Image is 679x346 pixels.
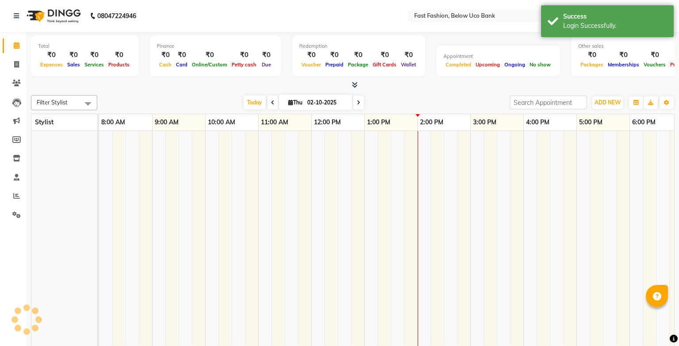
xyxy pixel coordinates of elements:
[473,62,502,68] span: Upcoming
[35,118,53,126] span: Stylist
[606,50,641,60] div: ₹0
[527,62,553,68] span: No show
[510,96,587,109] input: Search Appointment
[157,42,274,50] div: Finance
[563,12,667,21] div: Success
[190,62,229,68] span: Online/Custom
[443,62,473,68] span: Completed
[370,62,399,68] span: Gift Cards
[502,62,527,68] span: Ongoing
[323,62,346,68] span: Prepaid
[578,62,606,68] span: Packages
[259,62,273,68] span: Due
[630,116,658,129] a: 6:00 PM
[471,116,499,129] a: 3:00 PM
[244,96,266,109] span: Today
[229,62,259,68] span: Petty cash
[157,50,174,60] div: ₹0
[577,116,605,129] a: 5:00 PM
[563,21,667,31] div: Login Successfully.
[37,99,68,106] span: Filter Stylist
[346,50,370,60] div: ₹0
[82,50,106,60] div: ₹0
[399,62,418,68] span: Wallet
[578,50,606,60] div: ₹0
[641,50,668,60] div: ₹0
[97,4,136,28] b: 08047224946
[641,62,668,68] span: Vouchers
[190,50,229,60] div: ₹0
[65,62,82,68] span: Sales
[38,62,65,68] span: Expenses
[38,42,132,50] div: Total
[312,116,343,129] a: 12:00 PM
[82,62,106,68] span: Services
[606,62,641,68] span: Memberships
[206,116,237,129] a: 10:00 AM
[106,50,132,60] div: ₹0
[259,116,290,129] a: 11:00 AM
[592,96,623,109] button: ADD NEW
[38,50,65,60] div: ₹0
[365,116,393,129] a: 1:00 PM
[370,50,399,60] div: ₹0
[259,50,274,60] div: ₹0
[23,4,83,28] img: logo
[157,62,174,68] span: Cash
[106,62,132,68] span: Products
[286,99,305,106] span: Thu
[99,116,127,129] a: 8:00 AM
[153,116,181,129] a: 9:00 AM
[65,50,82,60] div: ₹0
[299,50,323,60] div: ₹0
[418,116,446,129] a: 2:00 PM
[229,50,259,60] div: ₹0
[323,50,346,60] div: ₹0
[305,96,349,109] input: 2025-10-02
[524,116,552,129] a: 4:00 PM
[595,99,621,106] span: ADD NEW
[346,62,370,68] span: Package
[399,50,418,60] div: ₹0
[299,62,323,68] span: Voucher
[299,42,418,50] div: Redemption
[443,53,553,60] div: Appointment
[174,62,190,68] span: Card
[174,50,190,60] div: ₹0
